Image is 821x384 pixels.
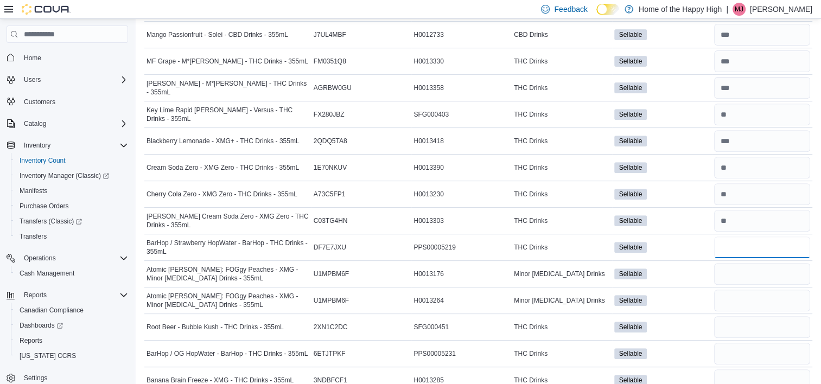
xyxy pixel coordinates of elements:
[614,215,647,226] span: Sellable
[411,347,512,360] div: PPS00005231
[411,135,512,148] div: H0013418
[314,57,346,66] span: FM0351Q8
[20,95,60,108] a: Customers
[20,117,128,130] span: Catalog
[15,230,128,243] span: Transfers
[15,334,128,347] span: Reports
[15,184,52,197] a: Manifests
[147,137,300,145] span: Blackberry Lemonade - XMG+ - THC Drinks - 355mL
[735,3,743,16] span: MJ
[314,163,347,172] span: 1E70NKUV
[514,243,548,252] span: THC Drinks
[514,190,548,199] span: THC Drinks
[15,304,88,317] a: Canadian Compliance
[11,318,132,333] a: Dashboards
[614,242,647,253] span: Sellable
[24,54,41,62] span: Home
[11,333,132,348] button: Reports
[614,109,647,120] span: Sellable
[20,351,76,360] span: [US_STATE] CCRS
[411,214,512,227] div: H0013303
[15,319,67,332] a: Dashboards
[596,4,619,15] input: Dark Mode
[20,252,60,265] button: Operations
[614,295,647,306] span: Sellable
[314,190,346,199] span: A73C5FP1
[619,163,642,172] span: Sellable
[314,243,346,252] span: DF7E7JXU
[20,217,82,226] span: Transfers (Classic)
[619,110,642,119] span: Sellable
[750,3,812,16] p: [PERSON_NAME]
[614,348,647,359] span: Sellable
[619,349,642,359] span: Sellable
[24,98,55,106] span: Customers
[614,82,647,93] span: Sellable
[20,306,84,315] span: Canadian Compliance
[614,136,647,146] span: Sellable
[11,183,132,199] button: Manifests
[147,163,299,172] span: Cream Soda Zero - XMG Zero - THC Drinks - 355mL
[2,94,132,110] button: Customers
[619,83,642,93] span: Sellable
[411,108,512,121] div: SFG000403
[2,49,132,65] button: Home
[733,3,746,16] div: Mimi Johnson
[147,190,297,199] span: Cherry Cola Zero - XMG Zero - THC Drinks - 355mL
[15,267,128,280] span: Cash Management
[314,349,346,358] span: 6ETJTPKF
[24,291,47,299] span: Reports
[20,73,45,86] button: Users
[147,106,309,123] span: Key Lime Rapid [PERSON_NAME] - Versus - THC Drinks - 355mL
[619,189,642,199] span: Sellable
[20,252,128,265] span: Operations
[11,266,132,281] button: Cash Management
[314,30,346,39] span: J7UL4MBF
[15,319,128,332] span: Dashboards
[514,296,605,305] span: Minor [MEDICAL_DATA] Drinks
[614,162,647,173] span: Sellable
[24,141,50,150] span: Inventory
[314,137,347,145] span: 2QDQ5TA8
[15,154,70,167] a: Inventory Count
[15,184,128,197] span: Manifests
[147,349,308,358] span: BarHop / OG HopWater - BarHop - THC Drinks - 355mL
[619,242,642,252] span: Sellable
[20,289,128,302] span: Reports
[147,292,309,309] span: Atomic [PERSON_NAME]: FOGgy Peaches - XMG - Minor [MEDICAL_DATA] Drinks - 355mL
[20,95,128,108] span: Customers
[11,168,132,183] a: Inventory Manager (Classic)
[20,321,63,330] span: Dashboards
[619,56,642,66] span: Sellable
[15,200,73,213] a: Purchase Orders
[2,138,132,153] button: Inventory
[15,230,51,243] a: Transfers
[24,119,46,128] span: Catalog
[514,137,548,145] span: THC Drinks
[15,349,80,362] a: [US_STATE] CCRS
[147,30,288,39] span: Mango Passionfruit - Solei - CBD Drinks - 355mL
[411,267,512,280] div: H0013176
[619,269,642,279] span: Sellable
[411,294,512,307] div: H0013264
[2,287,132,303] button: Reports
[619,322,642,332] span: Sellable
[514,216,548,225] span: THC Drinks
[614,268,647,279] span: Sellable
[314,270,349,278] span: U1MPBM6F
[411,321,512,334] div: SFG000451
[147,323,284,331] span: Root Beer - Bubble Kush - THC Drinks - 355mL
[11,303,132,318] button: Canadian Compliance
[411,81,512,94] div: H0013358
[20,171,109,180] span: Inventory Manager (Classic)
[20,52,46,65] a: Home
[514,349,548,358] span: THC Drinks
[15,267,79,280] a: Cash Management
[15,334,47,347] a: Reports
[20,139,128,152] span: Inventory
[20,156,66,165] span: Inventory Count
[11,153,132,168] button: Inventory Count
[15,304,128,317] span: Canadian Compliance
[314,296,349,305] span: U1MPBM6F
